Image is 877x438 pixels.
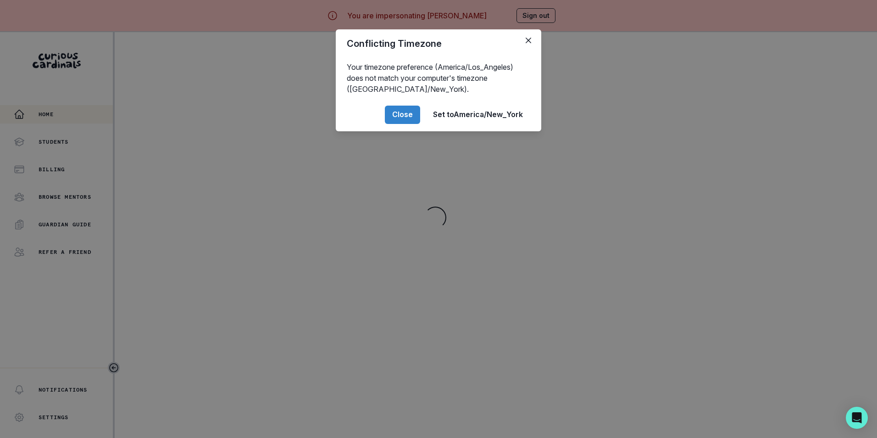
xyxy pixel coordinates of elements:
[521,33,536,48] button: Close
[336,58,541,98] div: Your timezone preference (America/Los_Angeles) does not match your computer's timezone ([GEOGRAPH...
[426,106,530,124] button: Set toAmerica/New_York
[336,29,541,58] header: Conflicting Timezone
[385,106,420,124] button: Close
[846,407,868,429] div: Open Intercom Messenger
